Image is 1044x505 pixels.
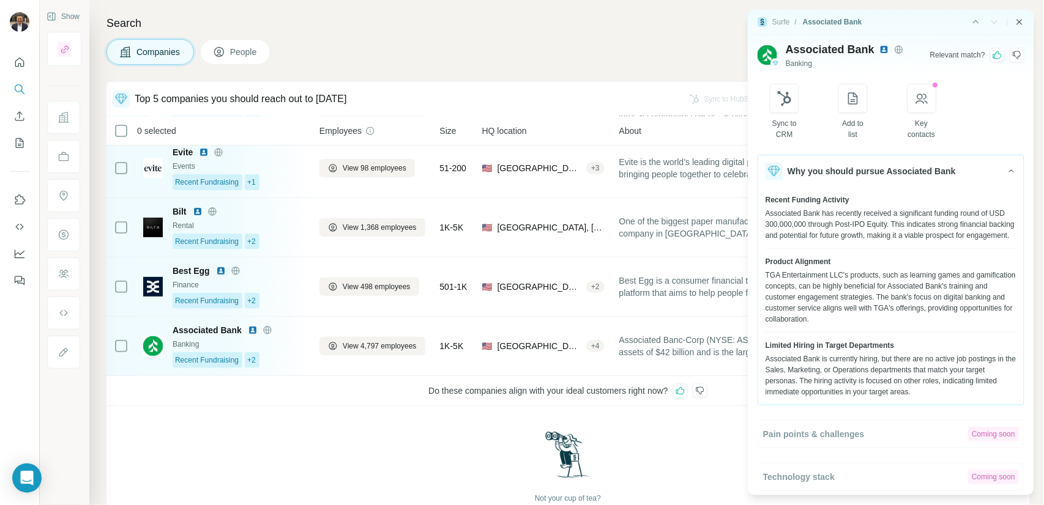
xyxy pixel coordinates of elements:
[10,51,29,73] button: Quick start
[343,222,417,233] span: View 1,368 employees
[343,163,406,174] span: View 98 employees
[248,325,258,335] img: LinkedIn logo
[175,355,239,366] span: Recent Fundraising
[440,125,457,137] span: Size
[440,162,467,174] span: 51-200
[440,281,468,293] span: 501-1K
[766,208,1016,241] div: Associated Bank has recently received a significant funding round of USD 300,000,000 through Post...
[839,118,868,140] div: Add to list
[1007,17,1009,28] div: |
[10,270,29,292] button: Feedback
[319,218,425,237] button: View 1,368 employees
[137,125,176,137] span: 0 selected
[758,421,1024,448] button: Pain points & challengesComing soon
[143,158,163,178] img: Logo of Evite
[498,221,605,234] span: [GEOGRAPHIC_DATA], [US_STATE]
[343,341,417,352] span: View 4,797 employees
[758,17,767,27] img: Surfe Logo
[968,427,1019,441] div: Coming soon
[247,355,256,366] span: +2
[482,340,493,352] span: 🇺🇸
[175,177,239,188] span: Recent Fundraising
[619,275,800,299] span: Best Egg is a consumer financial technology platform that aims to help people feel more confident...
[772,17,790,28] div: Surfe
[173,220,305,231] div: Rental
[10,78,29,100] button: Search
[440,340,464,352] span: 1K-5K
[143,277,163,297] img: Logo of Best Egg
[758,463,1024,490] button: Technology stackComing soon
[586,341,605,352] div: + 4
[930,50,985,61] div: Relevant match ?
[498,340,581,352] span: [GEOGRAPHIC_DATA], [US_STATE]
[175,236,239,247] span: Recent Fundraising
[770,118,799,140] div: Sync to CRM
[758,155,1024,187] button: Why you should pursue Associated Bank
[482,125,527,137] span: HQ location
[173,279,305,290] div: Finance
[135,92,347,106] div: Top 5 companies you should reach out to [DATE]
[763,428,865,440] span: Pain points & challenges
[586,281,605,292] div: + 2
[143,336,163,356] img: Logo of Associated Bank
[788,165,956,177] span: Why you should pursue Associated Bank
[143,218,163,237] img: Logo of Bilt
[795,17,797,28] li: /
[10,105,29,127] button: Enrich CSV
[440,221,464,234] span: 1K-5K
[106,15,1029,32] h4: Search
[879,45,889,54] img: LinkedIn avatar
[619,125,642,137] span: About
[173,324,242,336] span: Associated Bank
[786,58,908,69] span: Banking
[766,194,849,205] span: Recent Funding Activity
[216,266,226,276] img: LinkedIn logo
[10,12,29,32] img: Avatar
[535,493,601,504] div: Not your cup of tea?
[968,470,1019,484] div: Coming soon
[319,278,419,296] button: View 498 employees
[498,162,581,174] span: [GEOGRAPHIC_DATA], [US_STATE]
[193,207,203,216] img: LinkedIn logo
[758,45,777,65] img: Logo of Associated Bank
[619,334,800,358] span: Associated Banc-Corp (NYSE: ASB) has total assets of $42 billion and is the largest bank holding ...
[1015,17,1024,27] button: Close side panel
[230,46,258,58] span: People
[199,147,209,157] img: LinkedIn logo
[482,162,493,174] span: 🇺🇸
[106,376,1029,406] div: Do these companies align with your ideal customers right now?
[482,221,493,234] span: 🇺🇸
[619,156,800,180] span: Evite is the world’s leading digital platform for bringing people together to celebrate their mos...
[586,163,605,174] div: + 3
[319,337,425,355] button: View 4,797 employees
[173,339,305,350] div: Banking
[173,265,210,277] span: Best Egg
[766,270,1016,325] div: TGA Entertainment LLC's products, such as learning games and gamification concepts, can be highly...
[247,177,256,188] span: +1
[343,281,411,292] span: View 498 employees
[10,216,29,238] button: Use Surfe API
[12,463,42,493] div: Open Intercom Messenger
[766,353,1016,397] div: Associated Bank is currently hiring, but there are no active job postings in the Sales, Marketing...
[10,243,29,265] button: Dashboard
[175,295,239,306] span: Recent Fundraising
[38,7,88,26] button: Show
[173,205,187,218] span: Bilt
[763,471,835,483] span: Technology stack
[498,281,581,293] span: [GEOGRAPHIC_DATA], [US_STATE]
[173,146,193,158] span: Evite
[970,16,982,28] button: Next
[766,340,894,351] span: Limited Hiring in Target Departments
[247,295,256,306] span: +2
[482,281,493,293] span: 🇺🇸
[247,236,256,247] span: +2
[908,118,936,140] div: Key contacts
[766,256,831,267] span: Product Alignment
[136,46,181,58] span: Companies
[803,17,862,28] div: Associated Bank
[619,215,800,240] span: One of the biggest paper manufacturing company in [GEOGRAPHIC_DATA]( US 3.5 bn enterprize). Also ...
[10,132,29,154] button: My lists
[173,161,305,172] div: Events
[319,159,415,177] button: View 98 employees
[10,189,29,211] button: Use Surfe on LinkedIn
